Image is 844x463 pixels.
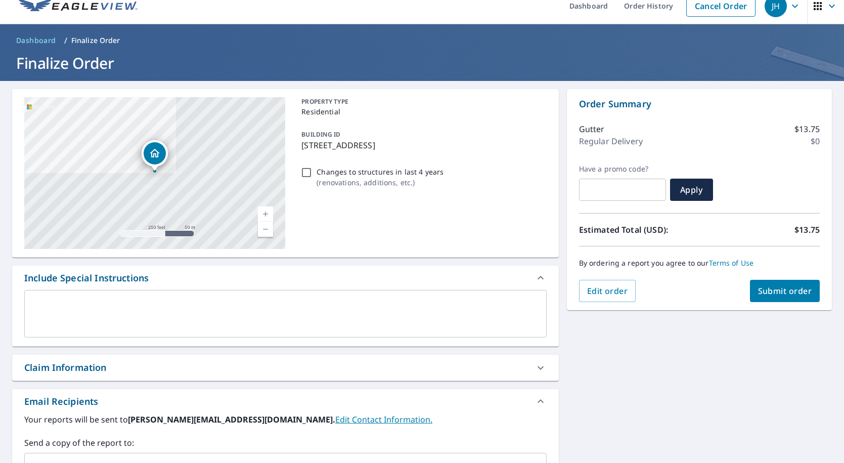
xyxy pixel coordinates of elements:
[24,361,107,374] div: Claim Information
[579,135,643,147] p: Regular Delivery
[794,224,820,236] p: $13.75
[709,258,754,268] a: Terms of Use
[301,130,340,139] p: BUILDING ID
[335,414,432,425] a: EditContactInfo
[579,97,820,111] p: Order Summary
[579,224,699,236] p: Estimated Total (USD):
[758,285,812,297] span: Submit order
[301,106,542,117] p: Residential
[24,437,547,449] label: Send a copy of the report to:
[579,259,820,268] p: By ordering a report you agree to our
[811,135,820,147] p: $0
[24,271,149,285] div: Include Special Instructions
[579,123,605,135] p: Gutter
[12,355,559,381] div: Claim Information
[71,35,120,46] p: Finalize Order
[128,414,335,425] b: [PERSON_NAME][EMAIL_ADDRESS][DOMAIN_NAME].
[12,53,832,73] h1: Finalize Order
[579,164,666,174] label: Have a promo code?
[317,166,443,177] p: Changes to structures in last 4 years
[12,389,559,413] div: Email Recipients
[301,97,542,106] p: PROPERTY TYPE
[587,285,628,297] span: Edit order
[678,184,705,195] span: Apply
[670,179,713,201] button: Apply
[12,266,559,290] div: Include Special Instructions
[579,280,636,302] button: Edit order
[317,177,443,188] p: ( renovations, additions, etc. )
[750,280,820,302] button: Submit order
[24,395,98,408] div: Email Recipients
[16,35,56,46] span: Dashboard
[142,140,168,172] div: Dropped pin, building 1, Residential property, 2930 Union St Madison, WI 53704
[258,222,273,237] a: Current Level 17, Zoom Out
[12,32,60,49] a: Dashboard
[64,34,67,47] li: /
[794,123,820,135] p: $13.75
[24,413,547,426] label: Your reports will be sent to
[301,139,542,151] p: [STREET_ADDRESS]
[258,206,273,222] a: Current Level 17, Zoom In
[12,32,832,49] nav: breadcrumb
